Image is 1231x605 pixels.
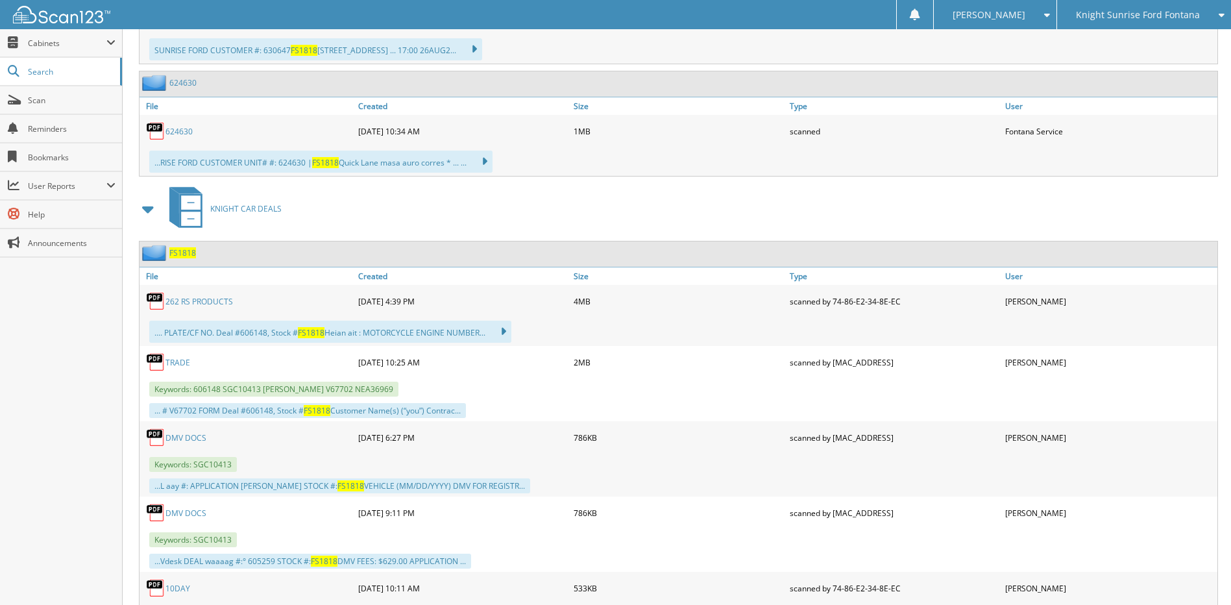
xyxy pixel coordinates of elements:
[570,267,786,285] a: Size
[146,428,165,447] img: PDF.png
[28,238,116,249] span: Announcements
[169,77,197,88] a: 624630
[1002,267,1217,285] a: User
[165,126,193,137] a: 624630
[355,575,570,601] div: [DATE] 10:11 AM
[165,508,206,519] a: DMV DOCS
[162,183,282,234] a: KNIGHT CAR DEALS
[146,578,165,598] img: PDF.png
[298,327,324,338] span: FS1818
[28,66,114,77] span: Search
[786,425,1002,451] div: scanned by [MAC_ADDRESS]
[355,425,570,451] div: [DATE] 6:27 PM
[311,556,337,567] span: FS1818
[169,247,196,258] a: FS1818
[140,267,355,285] a: File
[149,554,471,569] div: ...Vdesk DEAL waaaag #:° 605259 STOCK #: DMV FEES: $629.00 APPLICATION ...
[146,121,165,141] img: PDF.png
[1002,349,1217,375] div: [PERSON_NAME]
[355,349,570,375] div: [DATE] 10:25 AM
[291,45,317,56] span: FS1818
[355,288,570,314] div: [DATE] 4:39 PM
[786,97,1002,115] a: Type
[1002,425,1217,451] div: [PERSON_NAME]
[1076,11,1200,19] span: Knight Sunrise Ford Fontana
[28,180,106,191] span: User Reports
[149,382,398,397] span: Keywords: 606148 SGC10413 [PERSON_NAME] V67702 NEA36969
[570,425,786,451] div: 786KB
[953,11,1025,19] span: [PERSON_NAME]
[149,38,482,60] div: SUNRISE FORD CUSTOMER #: 630647 [STREET_ADDRESS] ... 17:00 26AUG2...
[355,267,570,285] a: Created
[149,321,511,343] div: .... PLATE/CF NO. Deal #606148, Stock # Heian ait : MOTORCYCLE ENGINE NUMBER...
[28,95,116,106] span: Scan
[149,151,493,173] div: ...RISE FORD CUSTOMER UNIT# #: 624630 | Quick Lane masa auro corres * ... ...
[312,157,339,168] span: FS1818
[570,118,786,144] div: 1MB
[355,500,570,526] div: [DATE] 9:11 PM
[28,152,116,163] span: Bookmarks
[1166,543,1231,605] iframe: Chat Widget
[786,575,1002,601] div: scanned by 74-86-E2-34-8E-EC
[149,532,237,547] span: Keywords: SGC10413
[146,352,165,372] img: PDF.png
[786,500,1002,526] div: scanned by [MAC_ADDRESS]
[570,97,786,115] a: Size
[28,209,116,220] span: Help
[1002,288,1217,314] div: [PERSON_NAME]
[1002,575,1217,601] div: [PERSON_NAME]
[304,405,330,416] span: FS1818
[1002,118,1217,144] div: Fontana Service
[165,583,190,594] a: 10DAY
[28,123,116,134] span: Reminders
[165,296,233,307] a: 262 RS PRODUCTS
[786,349,1002,375] div: scanned by [MAC_ADDRESS]
[146,291,165,311] img: PDF.png
[570,500,786,526] div: 786KB
[13,6,110,23] img: scan123-logo-white.svg
[786,267,1002,285] a: Type
[149,457,237,472] span: Keywords: SGC10413
[149,478,530,493] div: ...L aay #: APPLICATION [PERSON_NAME] STOCK #: VEHICLE (MM/DD/YYYY) DMV FOR REGISTR...
[140,97,355,115] a: File
[28,38,106,49] span: Cabinets
[142,75,169,91] img: folder2.png
[210,203,282,214] span: KNIGHT CAR DEALS
[142,245,169,261] img: folder2.png
[570,575,786,601] div: 533KB
[337,480,364,491] span: FS1818
[355,118,570,144] div: [DATE] 10:34 AM
[149,403,466,418] div: ... # V67702 FORM Deal #606148, Stock # Customer Name(s) (“you”) Contrac...
[1002,97,1217,115] a: User
[570,288,786,314] div: 4MB
[786,288,1002,314] div: scanned by 74-86-E2-34-8E-EC
[355,97,570,115] a: Created
[146,503,165,523] img: PDF.png
[570,349,786,375] div: 2MB
[165,432,206,443] a: DMV DOCS
[165,357,190,368] a: TRADE
[786,118,1002,144] div: scanned
[1002,500,1217,526] div: [PERSON_NAME]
